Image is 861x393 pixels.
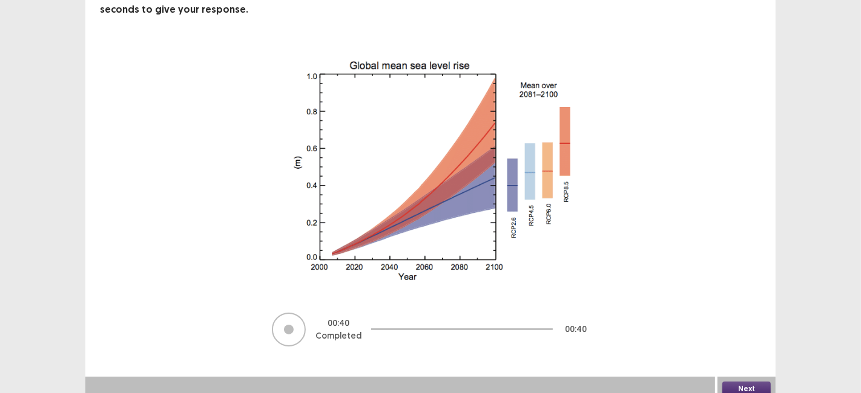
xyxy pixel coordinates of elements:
p: 00 : 40 [328,317,349,330]
p: 00 : 40 [565,323,587,336]
img: image-description [279,46,582,287]
p: Completed [315,330,361,342]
